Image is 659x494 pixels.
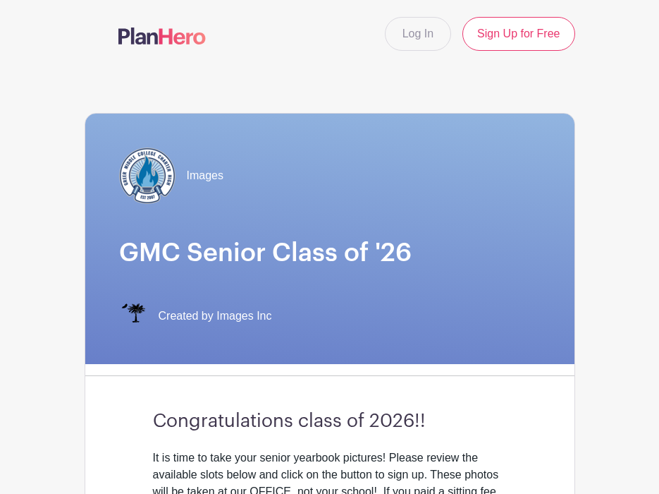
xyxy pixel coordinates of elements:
[119,238,541,268] h1: GMC Senior Class of '26
[119,302,147,330] img: IMAGES%20logo%20transparenT%20PNG%20s.png
[462,17,574,51] a: Sign Up for Free
[187,167,223,184] span: Images
[153,410,507,433] h3: Congratulations class of 2026!!
[159,308,272,325] span: Created by Images Inc
[118,28,206,44] img: logo-507f7623f17ff9eddc593b1ce0a138ce2505c220e1c5a4e2b4648c50719b7d32.svg
[119,147,175,204] img: GMC_Logo_Color%20(1).png
[385,17,451,51] a: Log In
